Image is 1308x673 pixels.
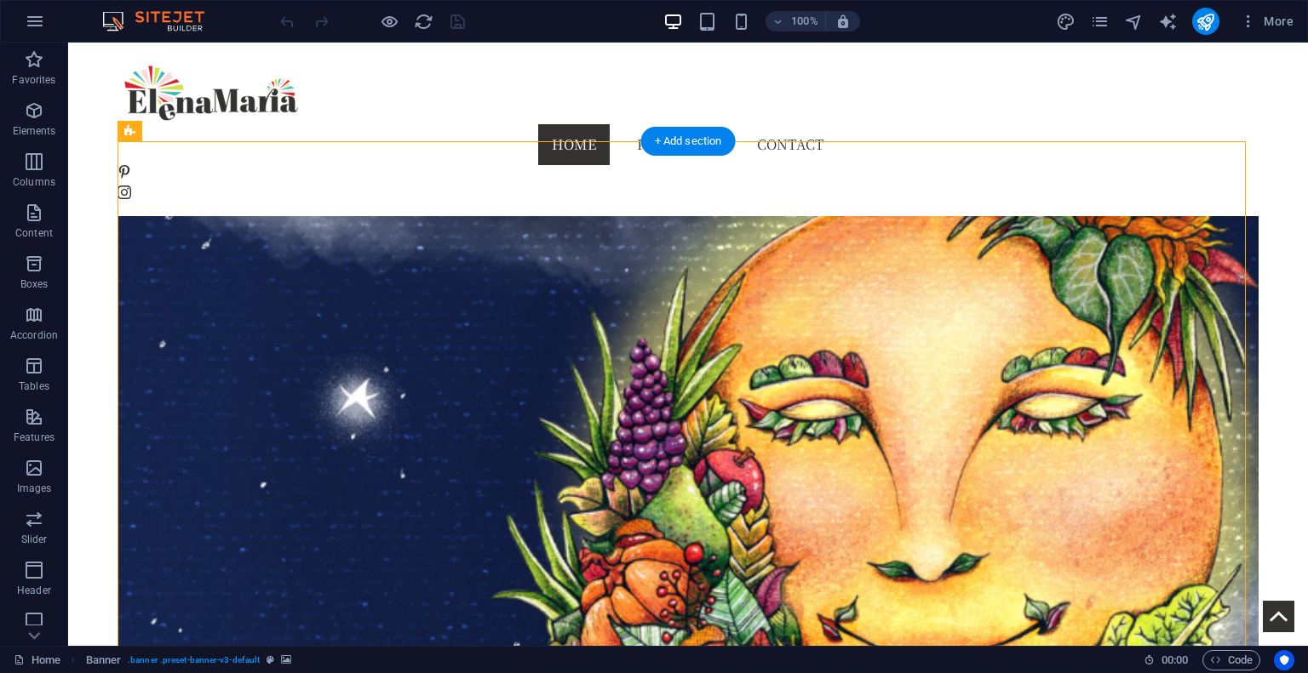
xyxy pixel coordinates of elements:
span: Code [1210,650,1253,670]
p: Columns [13,175,55,189]
i: This element is a customizable preset [267,655,274,664]
i: Navigator [1124,12,1144,31]
span: Click to select. Double-click to edit [86,650,122,670]
button: Code [1202,650,1260,670]
button: reload [413,11,433,31]
a: Click to cancel selection. Double-click to open Pages [14,650,60,670]
p: Favorites [12,73,55,87]
span: More [1240,13,1294,30]
span: 00 00 [1162,650,1188,670]
p: Accordion [10,328,58,342]
i: This element contains a background [281,655,291,664]
i: On resize automatically adjust zoom level to fit chosen device. [835,14,851,29]
span: : [1173,653,1176,666]
p: Boxes [20,277,49,291]
span: . banner .preset-banner-v3-default [128,650,260,670]
img: Editor Logo [98,11,226,31]
button: 100% [766,11,826,31]
p: Elements [13,124,56,138]
button: Usercentrics [1274,650,1294,670]
p: Slider [21,533,48,546]
i: Pages (Ctrl+Alt+S) [1090,12,1110,31]
i: Publish [1196,12,1215,31]
button: design [1056,11,1076,31]
p: Header [17,584,51,597]
p: Tables [19,379,49,393]
h6: 100% [791,11,818,31]
button: publish [1192,8,1219,35]
button: navigator [1124,11,1144,31]
div: + Add section [641,127,736,156]
button: More [1233,8,1300,35]
p: Features [14,431,54,444]
p: Images [17,482,52,495]
i: AI Writer [1158,12,1178,31]
h6: Session time [1144,650,1189,670]
button: pages [1090,11,1110,31]
button: text_generator [1158,11,1179,31]
button: Click here to leave preview mode and continue editing [379,11,399,31]
p: Content [15,226,53,240]
nav: breadcrumb [86,650,292,670]
i: Design (Ctrl+Alt+Y) [1056,12,1076,31]
i: Reload page [414,12,433,31]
